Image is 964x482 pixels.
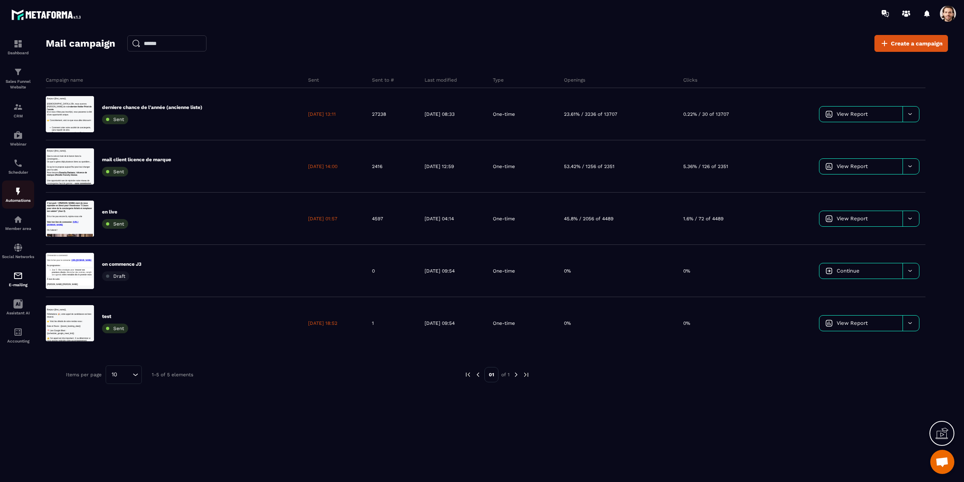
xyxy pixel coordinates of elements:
p: 5.36% / 126 of 2351 [683,163,728,170]
span: View Report [837,163,868,169]
p: 2416 [372,163,382,170]
p: Dashboard [2,51,34,55]
span: Bonjour {{first_name}}, [4,11,68,18]
p: Sent to # [372,77,394,83]
p: Webinar [2,142,34,146]
p: 1 [372,320,374,326]
p: Clicks [683,77,697,83]
a: automationsautomationsMember area [2,209,34,237]
p: Automations [2,198,34,203]
p: Ou que tu gères déjà plusieurs biens au quotidien… [4,40,157,49]
p: Une opportunité rare de rejoindre notre réseau de conciergeries haut de gamme — . [4,94,157,121]
a: formationformationSales Funnel Website [2,61,34,96]
p: Sent [308,77,319,83]
p: on commence J3 [102,261,141,267]
strong: être rentable dès le premier mois [58,70,153,77]
p: Que tu sois en train de te lancer dans la conciergerie… [4,22,157,40]
img: social-network [13,243,23,252]
p: One-time [493,163,515,170]
img: prev [464,371,472,378]
p: Ce qu’on te propose aujourd’hui peut tout changer pour la suite. [4,58,157,76]
img: next [523,371,530,378]
p: 45.8% / 2056 of 4489 [564,215,613,222]
p: Accounting [2,339,34,343]
p: 01 [484,367,498,382]
p: 0% [564,320,571,326]
a: formationformationCRM [2,96,34,124]
p: [DATE] 04:14 [425,215,454,222]
p: One-time [493,320,515,326]
a: emailemailE-mailing [2,265,34,293]
span: ⚠️ Cet appel est très important : il va déterminer si vous pouvez rejoindre notre accompagnement ... [4,107,149,131]
p: 23.61% / 3236 of 13707 [564,111,617,117]
a: social-networksocial-networkSocial Networks [2,237,34,265]
img: accountant [13,327,23,337]
p: Et si vous n’êtes pas inscrit(e), vous passerez à côté d’une opportunité unique. [4,49,157,67]
a: Create a campaign [874,35,948,52]
span: Create a campaign [891,39,943,47]
span: Félicitations 🎉, votre appel de candidature est bien réservé. [4,27,152,42]
a: schedulerschedulerScheduler [2,152,34,180]
span: View Report [837,320,868,326]
img: formation [13,67,23,77]
span: 10 [109,370,120,379]
strong: premiers clients propriétaires [20,119,131,135]
a: automationsautomationsAutomations [2,180,34,209]
strong: sans commission [97,113,151,120]
p: mail client licence de marque [102,156,171,163]
a: View Report [819,107,903,122]
img: formation [13,102,23,112]
img: icon [825,215,833,222]
p: Social Networks [2,254,34,259]
img: automations [13,187,23,196]
p: [DATE] 08:33 [425,111,455,117]
p: of 1 [501,371,510,378]
p: derniere chance de l'année (ancienne liste) [102,104,202,111]
img: email [13,271,23,281]
a: accountantaccountantAccounting [2,321,34,349]
span: View Report [837,111,868,117]
span: View Report [837,215,868,222]
strong: Voici ton lien de connexion : [4,68,91,75]
span: Sent [113,169,124,174]
img: automations [13,215,23,224]
p: 0 [372,268,375,274]
a: formationformationDashboard [2,33,34,61]
p: Last modified [425,77,457,83]
strong: [PERSON_NAME] [PERSON_NAME] [4,101,107,108]
p: [DATE] 09:54 [425,268,455,274]
strong: Frenchy Partners [45,77,98,84]
img: scheduler [13,158,23,168]
span: Continue [837,268,860,274]
strong: licence de marque officielle Frenchy Homes [4,77,137,92]
p: 0% [564,268,571,274]
img: logo [11,7,84,22]
p: [DATE] 14:00 [308,163,337,170]
a: [URL][DOMAIN_NAME] [86,22,152,29]
div: Search for option [106,365,142,384]
p: 1-5 of 5 elements [152,372,193,377]
p: 27238 [372,111,386,117]
a: View Report [819,316,903,331]
p: 53.42% / 1256 of 2351 [564,163,615,170]
p: L'immersion a commencé [4,4,157,12]
p: Nous lançons , la . [4,76,157,94]
a: Assistant AI [2,293,34,321]
a: View Report [819,211,903,226]
p: en live [102,209,128,215]
p: Comment trouver vos rapidement. [20,119,157,137]
p: 4597 [372,215,383,222]
p: Items per page [66,372,102,377]
p: Jour 3 : Mes stratégies pour : , décrocher des contrats, remplir son agenda et [20,52,157,78]
p: 0.22% / 30 of 13707 [683,111,729,117]
p: CRM [2,114,34,118]
p: 1.6% / 72 of 4489 [683,215,723,222]
img: icon [825,111,833,118]
img: formation [13,39,23,49]
div: Open chat [930,450,954,474]
img: icon [825,163,833,170]
p: Voici le lien pour te connecter : [4,21,157,46]
a: automationsautomationsWebinar [2,124,34,152]
p: Assistant AI [2,311,34,315]
p: 0% [683,320,690,326]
